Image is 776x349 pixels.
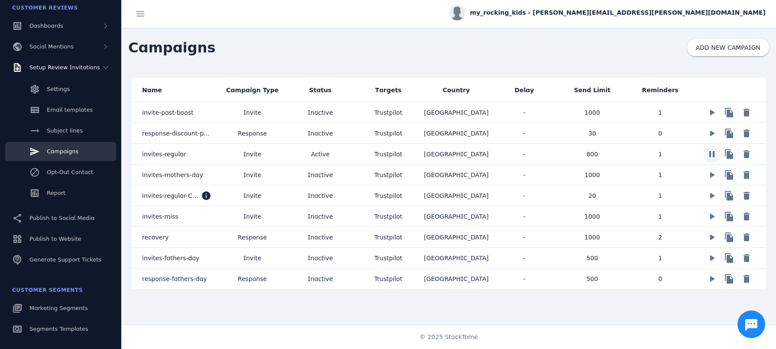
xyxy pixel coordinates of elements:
[244,191,261,201] span: Invite
[374,171,403,178] span: Trustpilot
[490,165,558,185] mat-cell: -
[29,43,74,50] span: Social Mentions
[29,23,63,29] span: Dashboards
[374,275,403,282] span: Trustpilot
[286,185,354,206] mat-cell: Inactive
[422,165,490,185] mat-cell: [GEOGRAPHIC_DATA]
[286,227,354,248] mat-cell: Inactive
[374,109,403,116] span: Trustpilot
[142,107,194,118] span: invite-past-boost
[626,78,694,102] mat-header-cell: Reminders
[244,170,261,180] span: Invite
[490,144,558,165] mat-cell: -
[12,287,83,293] span: Customer Segments
[626,268,694,289] mat-cell: 0
[29,236,81,242] span: Publish to Website
[132,78,218,102] mat-header-cell: Name
[374,130,403,137] span: Trustpilot
[142,211,179,222] span: invites-miss
[286,268,354,289] mat-cell: Inactive
[286,165,354,185] mat-cell: Inactive
[244,149,261,159] span: Invite
[5,142,116,161] a: Campaigns
[286,78,354,102] mat-header-cell: Status
[29,215,94,221] span: Publish to Social Media
[142,149,186,159] span: invites-regular
[422,268,490,289] mat-cell: [GEOGRAPHIC_DATA]
[490,268,558,289] mat-cell: -
[449,5,766,20] button: my_rocking_kids - [PERSON_NAME][EMAIL_ADDRESS][PERSON_NAME][DOMAIN_NAME]
[490,185,558,206] mat-cell: -
[5,80,116,99] a: Settings
[626,227,694,248] mat-cell: 2
[490,206,558,227] mat-cell: -
[422,248,490,268] mat-cell: [GEOGRAPHIC_DATA]
[286,206,354,227] mat-cell: Inactive
[5,299,116,318] a: Marketing Segments
[490,102,558,123] mat-cell: -
[558,227,626,248] mat-cell: 1000
[5,121,116,140] a: Subject lines
[696,45,760,51] span: ADD NEW CAMPAIGN
[687,39,769,56] button: ADD NEW CAMPAIGN
[558,78,626,102] mat-header-cell: Send Limit
[422,227,490,248] mat-cell: [GEOGRAPHIC_DATA]
[142,232,169,242] span: recovery
[374,255,403,262] span: Trustpilot
[29,256,101,263] span: Generate Support Tickets
[5,184,116,203] a: Report
[419,333,478,342] span: © 2025 StackTome
[470,8,766,17] span: my_rocking_kids - [PERSON_NAME][EMAIL_ADDRESS][PERSON_NAME][DOMAIN_NAME]
[5,100,116,120] a: Email templates
[422,102,490,123] mat-cell: [GEOGRAPHIC_DATA]
[558,144,626,165] mat-cell: 800
[374,192,403,199] span: Trustpilot
[5,209,116,228] a: Publish to Social Media
[626,185,694,206] mat-cell: 1
[558,185,626,206] mat-cell: 20
[47,148,78,155] span: Campaigns
[238,128,267,139] span: Response
[201,191,211,201] mat-icon: info
[29,305,88,311] span: Marketing Segments
[626,144,694,165] mat-cell: 1
[354,78,422,102] mat-header-cell: Targets
[47,86,70,92] span: Settings
[142,128,211,139] span: response-discount-past-boost
[121,30,222,65] span: Campaigns
[374,213,403,220] span: Trustpilot
[558,165,626,185] mat-cell: 1000
[626,102,694,123] mat-cell: 1
[5,229,116,249] a: Publish to Website
[626,165,694,185] mat-cell: 1
[47,169,93,175] span: Opt-Out Contact
[142,170,203,180] span: invites-mothers-day
[238,274,267,284] span: Response
[490,227,558,248] mat-cell: -
[626,123,694,144] mat-cell: 0
[142,274,207,284] span: response-fathers-day
[558,248,626,268] mat-cell: 500
[5,250,116,269] a: Generate Support Tickets
[490,248,558,268] mat-cell: -
[238,232,267,242] span: Response
[626,248,694,268] mat-cell: 1
[47,107,93,113] span: Email templates
[286,144,354,165] mat-cell: Active
[374,234,403,241] span: Trustpilot
[142,253,199,263] span: invites-fathers-day
[286,248,354,268] mat-cell: Inactive
[558,123,626,144] mat-cell: 30
[490,123,558,144] mat-cell: -
[286,102,354,123] mat-cell: Inactive
[29,326,88,332] span: Segments Templates
[558,268,626,289] mat-cell: 500
[244,253,261,263] span: Invite
[5,163,116,182] a: Opt-Out Contact
[422,185,490,206] mat-cell: [GEOGRAPHIC_DATA]
[558,102,626,123] mat-cell: 1000
[422,144,490,165] mat-cell: [GEOGRAPHIC_DATA]
[422,206,490,227] mat-cell: [GEOGRAPHIC_DATA]
[218,78,286,102] mat-header-cell: Campaign Type
[47,127,83,134] span: Subject lines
